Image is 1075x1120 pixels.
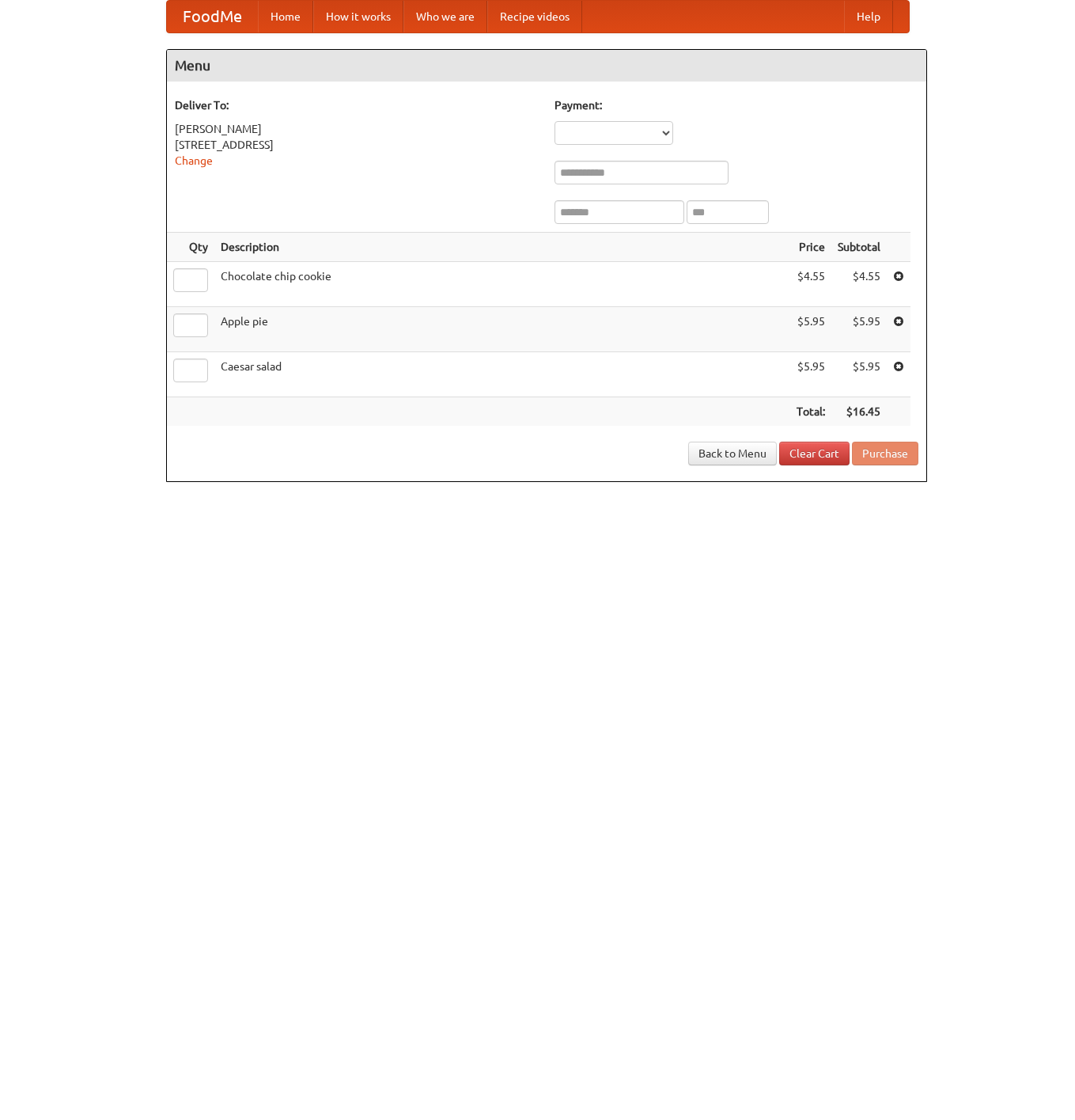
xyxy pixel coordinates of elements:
[167,233,214,262] th: Qty
[831,397,887,427] th: $16.45
[214,307,790,352] td: Apple pie
[214,233,790,262] th: Description
[844,1,893,32] a: Help
[175,97,539,113] h5: Deliver To:
[790,397,831,427] th: Total:
[852,442,918,465] button: Purchase
[688,442,777,465] a: Back to Menu
[831,307,887,352] td: $5.95
[313,1,403,32] a: How it works
[175,154,213,167] a: Change
[175,137,539,153] div: [STREET_ADDRESS]
[831,233,887,262] th: Subtotal
[555,97,918,113] h5: Payment:
[214,352,790,397] td: Caesar salad
[790,352,831,397] td: $5.95
[779,442,850,465] a: Clear Cart
[790,307,831,352] td: $5.95
[214,262,790,307] td: Chocolate chip cookie
[167,1,258,32] a: FoodMe
[831,352,887,397] td: $5.95
[831,262,887,307] td: $4.55
[167,50,926,82] h4: Menu
[487,1,582,32] a: Recipe videos
[258,1,313,32] a: Home
[175,121,539,137] div: [PERSON_NAME]
[790,262,831,307] td: $4.55
[403,1,487,32] a: Who we are
[790,233,831,262] th: Price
